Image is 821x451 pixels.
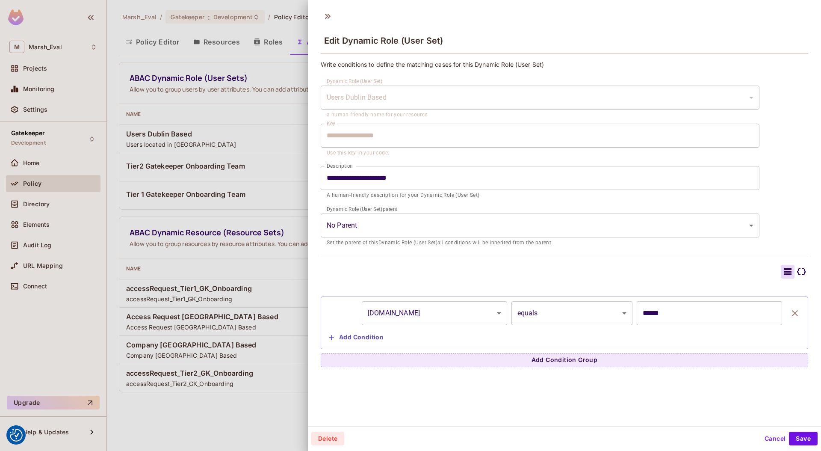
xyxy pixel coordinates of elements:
button: Delete [311,432,344,445]
button: Add Condition [325,331,387,344]
label: Dynamic Role (User Set) parent [327,205,397,213]
div: equals [511,301,633,325]
label: Key [327,120,335,127]
p: Write conditions to define the matching cases for this Dynamic Role (User Set) [321,60,808,68]
img: Revisit consent button [10,429,23,442]
p: A human-friendly description for your Dynamic Role (User Set) [327,191,753,200]
span: Edit Dynamic Role (User Set) [324,36,443,46]
button: Consent Preferences [10,429,23,442]
div: [DOMAIN_NAME] [362,301,507,325]
div: Without label [321,214,759,237]
button: Add Condition Group [321,353,808,367]
button: Cancel [761,432,789,445]
p: Use this key in your code. [327,149,753,157]
label: Dynamic Role (User Set) [327,77,383,85]
div: Without label [321,86,759,110]
label: Description [327,162,353,169]
p: Set the parent of this Dynamic Role (User Set) all conditions will be inherited from the parent [327,239,753,247]
p: a human-friendly name for your resource [327,111,753,119]
button: Save [789,432,818,445]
